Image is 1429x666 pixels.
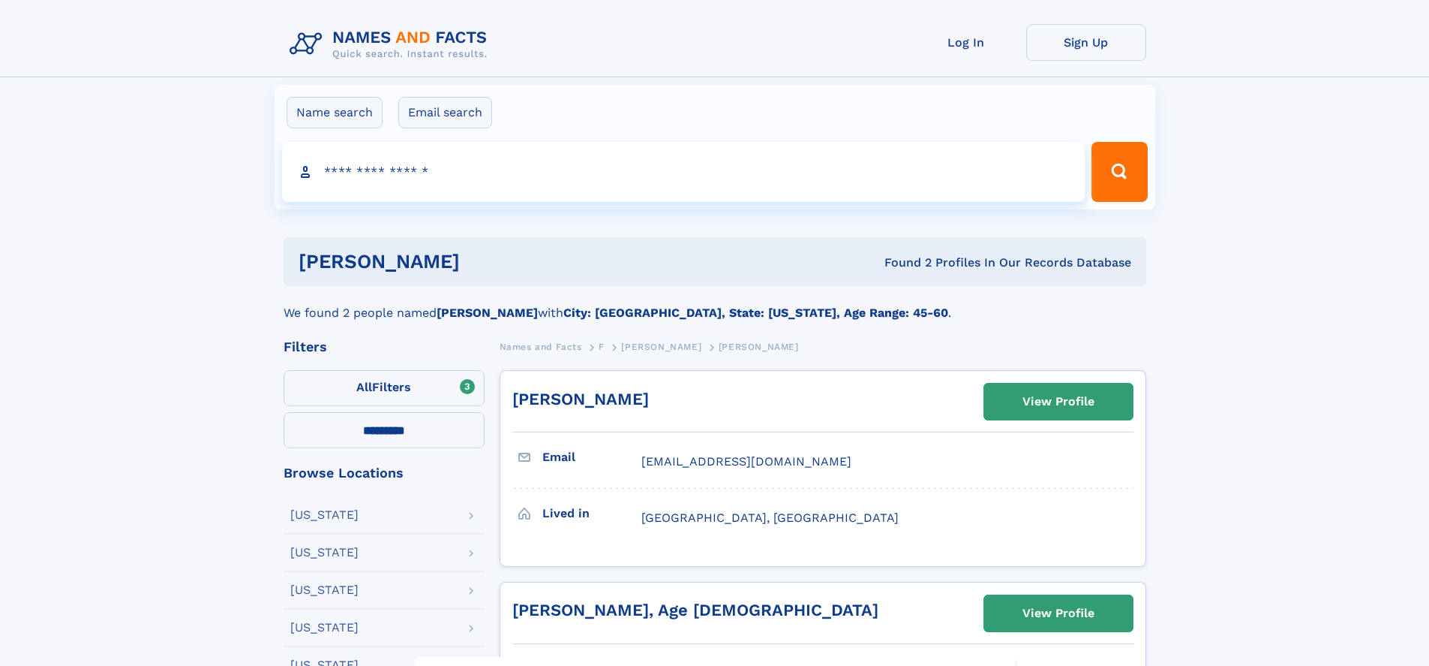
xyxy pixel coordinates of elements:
div: View Profile [1022,384,1094,419]
div: Browse Locations [284,466,485,480]
div: View Profile [1022,596,1094,631]
a: View Profile [984,595,1133,631]
a: [PERSON_NAME], Age [DEMOGRAPHIC_DATA] [512,601,878,619]
div: [US_STATE] [290,584,359,596]
div: [US_STATE] [290,547,359,559]
div: Filters [284,340,485,354]
label: Name search [287,97,383,128]
b: [PERSON_NAME] [437,306,538,320]
a: View Profile [984,384,1133,420]
a: [PERSON_NAME] [512,390,649,408]
div: We found 2 people named with . [284,286,1146,322]
span: [PERSON_NAME] [621,342,701,352]
span: F [599,342,605,352]
div: [US_STATE] [290,509,359,521]
h1: [PERSON_NAME] [299,252,672,271]
button: Search Button [1091,142,1147,202]
a: Names and Facts [500,337,582,356]
h3: Email [542,445,641,470]
a: Log In [906,24,1026,61]
span: [EMAIL_ADDRESS][DOMAIN_NAME] [641,454,851,469]
label: Email search [398,97,492,128]
div: [US_STATE] [290,622,359,634]
span: All [356,380,372,394]
b: City: [GEOGRAPHIC_DATA], State: [US_STATE], Age Range: 45-60 [563,306,948,320]
span: [GEOGRAPHIC_DATA], [GEOGRAPHIC_DATA] [641,511,899,525]
span: [PERSON_NAME] [719,342,799,352]
a: F [599,337,605,356]
input: search input [282,142,1085,202]
div: Found 2 Profiles In Our Records Database [672,255,1131,271]
img: Logo Names and Facts [284,24,500,65]
a: [PERSON_NAME] [621,337,701,356]
h3: Lived in [542,501,641,526]
label: Filters [284,370,485,406]
a: Sign Up [1026,24,1146,61]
